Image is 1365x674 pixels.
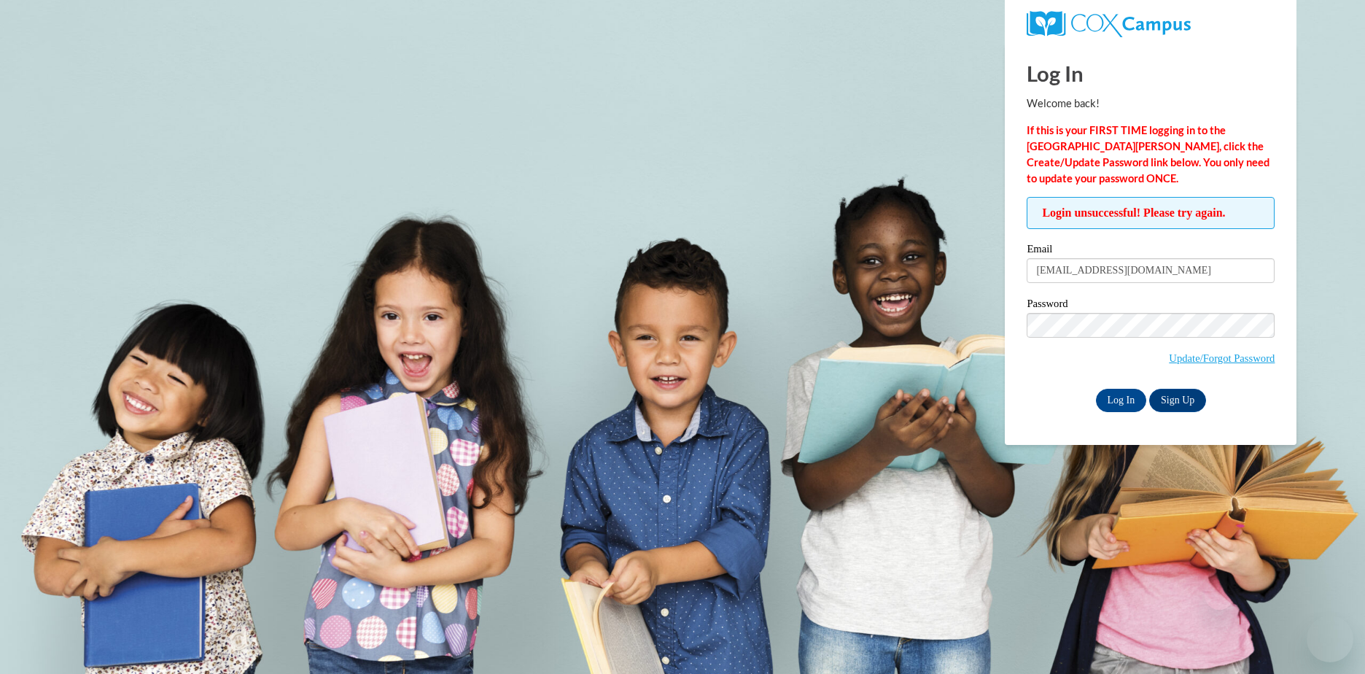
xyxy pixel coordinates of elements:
p: Welcome back! [1027,96,1275,112]
iframe: Close message [1205,581,1234,610]
input: Log In [1096,389,1147,412]
label: Password [1027,298,1275,313]
iframe: Button to launch messaging window [1307,616,1353,662]
span: Login unsuccessful! Please try again. [1027,197,1275,229]
label: Email [1027,244,1275,258]
a: COX Campus [1027,11,1275,37]
a: Update/Forgot Password [1169,352,1275,364]
a: Sign Up [1149,389,1206,412]
h1: Log In [1027,58,1275,88]
strong: If this is your FIRST TIME logging in to the [GEOGRAPHIC_DATA][PERSON_NAME], click the Create/Upd... [1027,124,1269,185]
img: COX Campus [1027,11,1190,37]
